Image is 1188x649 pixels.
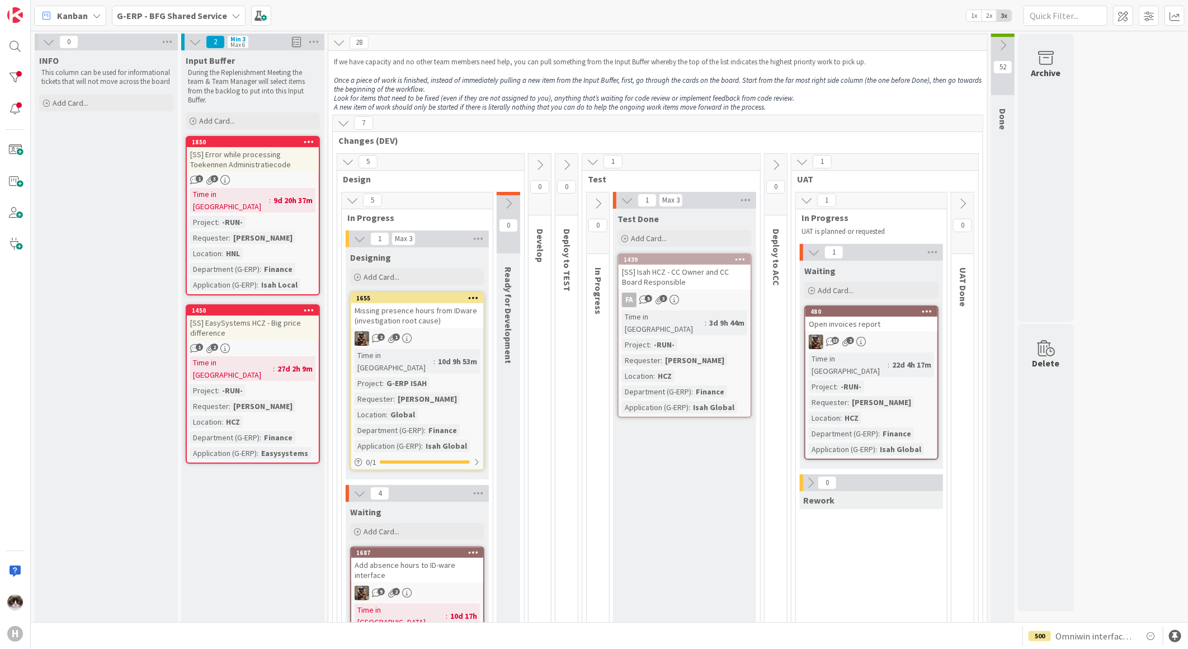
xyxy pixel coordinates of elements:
div: 27d 2h 9m [275,363,315,375]
span: In Progress [347,212,479,223]
div: 1655 [351,293,483,303]
div: [PERSON_NAME] [662,354,727,366]
span: 2 [847,337,854,344]
div: Department (G-ERP) [190,263,260,275]
div: 1687 [351,548,483,558]
div: Department (G-ERP) [190,431,260,444]
span: Add Card... [364,272,399,282]
div: 500 [1029,631,1051,641]
span: In Progress [593,267,604,314]
span: 2 [393,588,400,595]
span: 0 [59,35,78,49]
div: G-ERP ISAH [384,377,430,389]
span: Test Done [617,213,659,224]
div: Requester [190,400,229,412]
span: 0 [530,180,549,194]
span: : [661,354,662,366]
span: 2 [211,344,218,351]
span: 0 / 1 [366,457,376,468]
em: Look for items that need to be fixed (even if they are not assigned to you), anything that’s wait... [334,93,794,103]
em: A new item of work should only be started if there is literally nothing that you can do to help t... [334,102,766,112]
div: Isah Global [690,401,737,413]
span: Deploy to TEST [562,229,573,291]
span: : [260,263,261,275]
a: 1439[SS] Isah HCZ - CC Owner and CC Board ResponsibleFATime in [GEOGRAPHIC_DATA]:3d 9h 44mProject... [617,253,752,418]
span: INFO [39,55,59,66]
div: Department (G-ERP) [355,424,424,436]
span: 1 [817,194,836,207]
div: Application (G-ERP) [355,440,421,452]
span: 0 [588,219,607,232]
b: G-ERP - BFG Shared Service [117,10,227,21]
div: Max 3 [662,197,680,203]
span: Add Card... [631,233,667,243]
span: : [653,370,655,382]
div: 1655 [356,294,483,302]
span: 0 [766,180,785,194]
div: Missing presence hours from IDware (investigation root cause) [351,303,483,328]
span: : [421,440,423,452]
div: Location [355,408,386,421]
div: Application (G-ERP) [622,401,689,413]
span: Done [997,109,1008,130]
div: 1850 [187,137,319,147]
div: [PERSON_NAME] [230,232,295,244]
span: Add Card... [53,98,88,108]
span: 0 [557,180,576,194]
div: FA [619,293,751,307]
span: : [221,247,223,260]
span: Deploy to ACC [771,229,782,286]
div: HCZ [223,416,243,428]
div: Project [190,384,218,397]
div: 480Open invoices report [805,307,937,331]
span: 3 [660,295,667,302]
div: Location [622,370,653,382]
span: Input Buffer [186,55,235,66]
span: 1 [196,344,203,351]
div: Delete [1033,356,1060,370]
span: 1 [638,194,657,207]
div: Application (G-ERP) [190,447,257,459]
span: : [840,412,842,424]
div: Finance [880,427,914,440]
span: : [649,338,651,351]
img: Visit kanbanzone.com [7,7,23,23]
div: -RUN- [219,384,246,397]
span: 0 [818,476,837,490]
a: 1450[SS] EasySystems HCZ - Big price differenceTime in [GEOGRAPHIC_DATA]:27d 2h 9mProject:-RUN-Re... [186,304,320,464]
div: [SS] Error while processing Toekennen Administratiecode [187,147,319,172]
span: : [218,216,219,228]
span: 5 [359,155,378,168]
div: Time in [GEOGRAPHIC_DATA] [622,311,705,335]
span: : [847,396,849,408]
span: : [260,431,261,444]
span: : [386,408,388,421]
span: Kanban [57,9,88,22]
a: 1655Missing presence hours from IDware (investigation root cause)VKTime in [GEOGRAPHIC_DATA]:10d ... [350,292,484,471]
div: Requester [622,354,661,366]
div: Time in [GEOGRAPHIC_DATA] [190,356,273,381]
span: Ready for Development [503,267,514,364]
div: Finance [693,385,727,398]
span: : [691,385,693,398]
p: During the Replenishment Meeting the team & Team Manager will select items from the backlog to pu... [188,68,318,105]
span: 52 [993,60,1012,74]
div: VK [351,586,483,600]
div: 10d 17h [447,610,480,622]
span: 2x [982,10,997,21]
div: Project [809,380,836,393]
div: 480 [805,307,937,317]
div: VK [351,331,483,346]
div: HCZ [842,412,861,424]
div: Application (G-ERP) [809,443,875,455]
span: 0 [499,219,518,232]
p: This column can be used for informational tickets that will not move across the board [41,68,171,87]
span: Omniwin interface HCN Test [1055,629,1135,643]
span: 0 [953,219,972,232]
div: Isah Local [258,279,300,291]
div: 9d 20h 37m [271,194,315,206]
span: Changes (DEV) [338,135,969,146]
div: 1655Missing presence hours from IDware (investigation root cause) [351,293,483,328]
div: Department (G-ERP) [809,427,878,440]
span: : [257,447,258,459]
